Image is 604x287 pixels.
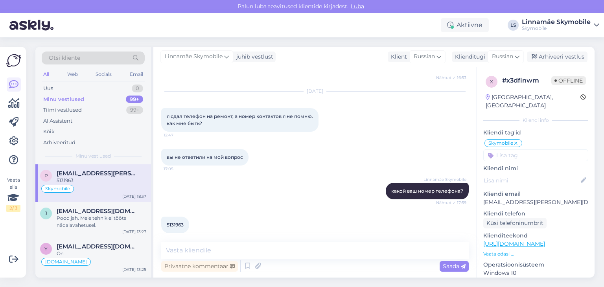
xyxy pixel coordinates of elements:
[551,76,586,85] span: Offline
[122,193,146,199] div: [DATE] 18:37
[57,177,146,184] div: 5131963
[483,164,588,173] p: Kliendi nimi
[233,53,273,61] div: juhib vestlust
[49,54,80,62] span: Otsi kliente
[122,267,146,272] div: [DATE] 13:25
[483,149,588,161] input: Lisa tag
[490,79,493,85] span: x
[522,19,599,31] a: Linnamäe SkymobileSkymobile
[424,177,466,182] span: Linnamäe Skymobile
[57,250,146,257] div: On
[44,173,48,178] span: p
[167,154,243,160] span: вы не ответили на мой вопрос
[57,170,138,177] span: puzin.valeri@mail.ru
[483,190,588,198] p: Kliendi email
[483,269,588,277] p: Windows 10
[75,153,111,160] span: Minu vestlused
[94,69,113,79] div: Socials
[128,69,145,79] div: Email
[126,106,143,114] div: 99+
[484,176,579,185] input: Lisa nimi
[165,52,223,61] span: Linnamäe Skymobile
[66,69,79,79] div: Web
[43,85,53,92] div: Uus
[414,52,435,61] span: Russian
[388,53,407,61] div: Klient
[483,232,588,240] p: Klienditeekond
[522,25,591,31] div: Skymobile
[164,166,193,172] span: 17:05
[508,20,519,31] div: LS
[57,243,138,250] span: yksvaikerosi@gmail.com
[57,208,138,215] span: jessicaleht@mail.ee
[522,19,591,25] div: Linnamäe Skymobile
[483,261,588,269] p: Operatsioonisüsteem
[45,259,87,264] span: [DOMAIN_NAME]
[436,200,466,206] span: Nähtud ✓ 17:59
[167,222,184,228] span: 5131963
[441,18,489,32] div: Aktiivne
[443,263,466,270] span: Saada
[436,75,466,81] span: Nähtud ✓ 16:53
[348,3,366,10] span: Luba
[161,88,469,95] div: [DATE]
[126,96,143,103] div: 99+
[164,132,193,138] span: 12:47
[6,53,21,68] img: Askly Logo
[122,229,146,235] div: [DATE] 13:27
[164,234,193,239] span: 18:37
[483,218,547,228] div: Küsi telefoninumbrit
[492,52,513,61] span: Russian
[57,215,146,229] div: Pood jah. Meie tehnik ei tööta nädalavahetusel.
[391,188,463,194] span: какой ваш номер телефона?
[452,53,485,61] div: Klienditugi
[502,76,551,85] div: # x3dfinwm
[488,141,513,145] span: Skymobile
[167,113,314,126] span: я сдал телефон на ремонт, а номер контактов я не помню. как мне быть?
[483,117,588,124] div: Kliendi info
[43,139,75,147] div: Arhiveeritud
[483,210,588,218] p: Kliendi telefon
[161,261,238,272] div: Privaatne kommentaar
[45,186,70,191] span: Skymobile
[483,250,588,258] p: Vaata edasi ...
[43,106,82,114] div: Tiimi vestlused
[43,96,84,103] div: Minu vestlused
[527,52,587,62] div: Arhiveeri vestlus
[483,240,545,247] a: [URL][DOMAIN_NAME]
[132,85,143,92] div: 0
[483,129,588,137] p: Kliendi tag'id
[42,69,51,79] div: All
[483,198,588,206] p: [EMAIL_ADDRESS][PERSON_NAME][DOMAIN_NAME]
[486,93,580,110] div: [GEOGRAPHIC_DATA], [GEOGRAPHIC_DATA]
[43,128,55,136] div: Kõik
[6,177,20,212] div: Vaata siia
[6,205,20,212] div: 2 / 3
[44,246,48,252] span: y
[43,117,72,125] div: AI Assistent
[45,210,47,216] span: j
